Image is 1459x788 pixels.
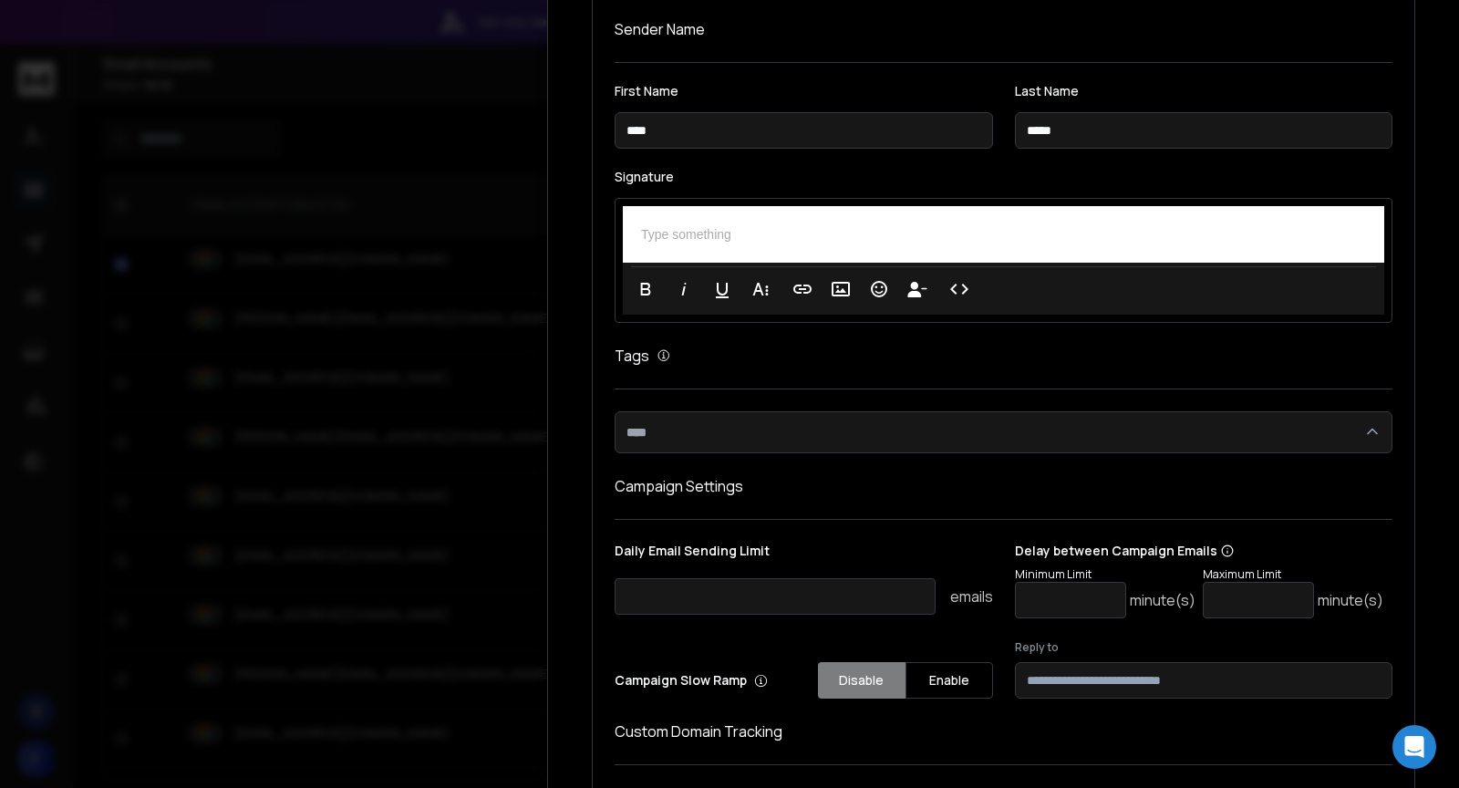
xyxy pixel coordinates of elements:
[615,345,649,367] h1: Tags
[942,271,977,307] button: Code View
[823,271,858,307] button: Insert Image (⌘P)
[743,271,778,307] button: More Text
[615,721,1392,742] h1: Custom Domain Tracking
[1203,567,1383,582] p: Maximum Limit
[785,271,820,307] button: Insert Link (⌘K)
[667,271,701,307] button: Italic (⌘I)
[1130,589,1195,611] p: minute(s)
[615,475,1392,497] h1: Campaign Settings
[615,171,1392,183] label: Signature
[905,662,993,699] button: Enable
[628,271,663,307] button: Bold (⌘B)
[705,271,740,307] button: Underline (⌘U)
[1015,85,1393,98] label: Last Name
[1015,640,1393,655] label: Reply to
[818,662,905,699] button: Disable
[950,586,993,607] p: emails
[615,671,768,689] p: Campaign Slow Ramp
[1015,567,1195,582] p: Minimum Limit
[1015,542,1383,560] p: Delay between Campaign Emails
[615,85,993,98] label: First Name
[615,18,1392,40] h1: Sender Name
[1392,725,1436,769] div: Open Intercom Messenger
[900,271,935,307] button: Insert Unsubscribe Link
[1318,589,1383,611] p: minute(s)
[862,271,896,307] button: Emoticons
[615,542,993,567] p: Daily Email Sending Limit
